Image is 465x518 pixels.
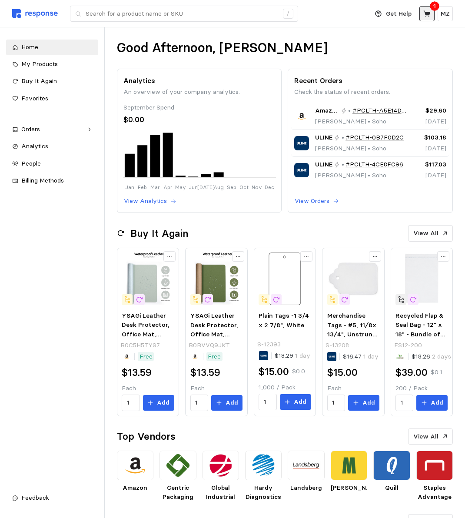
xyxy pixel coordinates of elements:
span: • [366,117,372,125]
span: Favorites [21,94,48,102]
img: S-12393 [259,252,311,305]
p: 1,000 / Pack [259,383,311,392]
a: #PCLTH-4CE8FC96 [345,160,403,169]
tspan: Sep [226,184,236,190]
a: Billing Methods [6,173,98,189]
a: Buy It Again [6,73,98,89]
tspan: Mar [150,184,160,190]
div: Orders [21,125,83,134]
p: FS12-200 [394,341,422,350]
p: S-12393 [257,340,281,349]
button: Add [280,394,311,410]
img: 28d3e18e-6544-46cd-9dd4-0f3bdfdd001e.png [331,451,367,480]
img: 7d13bdb8-9cc8-4315-963f-af194109c12d.png [288,451,324,480]
p: Add [294,397,306,407]
p: • [348,106,351,116]
img: 71-gHCPmjgL._AC_SX679_.jpg [122,252,174,305]
p: Each [122,384,174,393]
div: September Spend [123,103,276,113]
button: Feedback [6,490,98,506]
span: YSAGi Leather Desk Protector, Office Mat, Large Mouse Mat, Non-Slip PU Leather Blotter, Laptop Pa... [190,312,241,423]
p: • [342,133,344,143]
tspan: Nov [252,184,262,190]
input: Qty [127,395,135,411]
span: Home [21,43,38,51]
img: 63258c51-adb8-4b2a-9b0d-7eba9747dc41.png [416,451,453,480]
span: Buy It Again [21,77,57,85]
h2: $15.00 [327,366,358,379]
tspan: [DATE] [197,184,215,190]
p: Landsberg [288,483,324,493]
img: 4fb1f975-dd51-453c-b64f-21541b49956d.png [245,451,282,480]
a: Analytics [6,139,98,154]
tspan: May [175,184,186,190]
p: [DATE] [413,144,446,153]
div: $0.00 [123,114,276,126]
span: My Products [21,60,58,68]
p: View All [413,432,438,442]
a: #PCLTH-A5E14D47 [352,106,407,116]
button: Get Help [370,6,417,22]
button: MZ [438,6,453,21]
p: $0.195 / unit [431,368,448,377]
p: View Orders [295,196,329,206]
p: [PERSON_NAME] Soho [315,171,404,180]
p: Centric Packaging [159,483,196,502]
h2: $15.00 [259,365,289,379]
span: 2 days [430,352,451,360]
p: $29.60 [413,106,446,116]
span: People [21,159,41,167]
img: b57ebca9-4645-4b82-9362-c975cc40820f.png [159,451,196,480]
img: svg%3e [12,9,58,18]
p: Quill [373,483,410,493]
h2: $39.00 [395,366,428,379]
input: Qty [195,395,203,411]
p: View Analytics [124,196,167,206]
tspan: Dec [265,184,274,190]
span: Billing Methods [21,176,64,184]
span: Recycled Flap & Seal Bag - 12" x 18" - Bundle of 200 [395,312,445,348]
span: ULINE [315,160,332,169]
p: B0BVVQ9JKT [189,341,230,350]
span: ULINE [315,133,332,143]
span: • [366,171,372,179]
tspan: Apr [163,184,173,190]
p: • [342,160,344,169]
p: View All [413,229,438,238]
p: $0.015 / unit [292,367,311,376]
img: d7805571-9dbc-467d-9567-a24a98a66352.png [117,451,153,480]
img: Amazon [294,109,309,123]
p: Hardy Diagnostics [245,483,282,502]
p: 1 [433,1,436,11]
tspan: Oct [239,184,249,190]
img: FS6-200-2__44035.1601501356.jpg [395,252,448,305]
p: Recent Orders [294,75,446,86]
span: 1 day [362,352,379,360]
p: An overview of your company analytics. [123,87,276,97]
span: Amazon [315,106,339,116]
p: $16.47 [343,352,379,362]
button: View All [408,225,453,242]
p: Free [208,352,221,362]
h1: Good Afternoon, [PERSON_NAME] [117,40,328,56]
p: Add [226,398,238,408]
div: / [283,9,293,19]
p: Add [157,398,169,408]
img: 81KUymDztqL._AC_SX679_.jpg [190,252,242,305]
p: Staples Advantage [416,483,453,502]
span: 1 day [293,352,310,359]
p: MZ [441,9,450,19]
p: B0C5H5TY97 [120,341,160,350]
p: Amazon [117,483,153,493]
input: Qty [264,394,272,410]
p: $18.29 [275,351,310,361]
p: $18.26 [412,352,451,362]
a: #PCLTH-0B7F0D2C [345,133,404,143]
p: [PERSON_NAME] Soho [315,117,407,126]
p: Add [362,398,375,408]
p: [DATE] [413,117,446,126]
h2: Buy It Again [130,227,188,240]
a: My Products [6,56,98,72]
p: Analytics [123,75,276,86]
p: Check the status of recent orders. [294,87,446,97]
